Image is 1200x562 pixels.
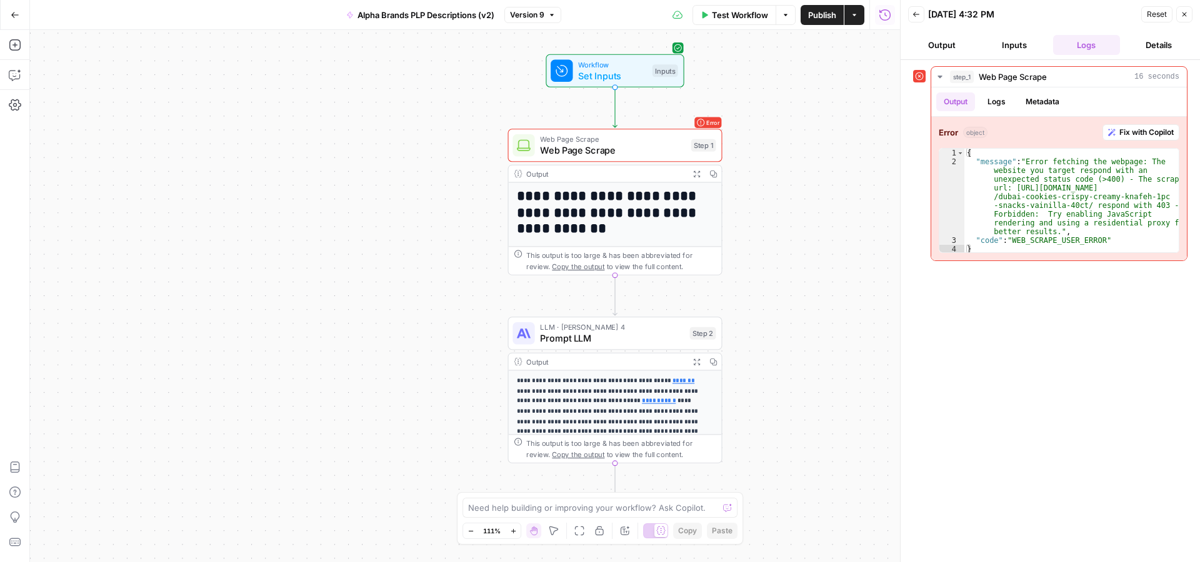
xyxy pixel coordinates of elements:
div: Step 2 [690,327,716,340]
span: Web Page Scrape [540,143,685,157]
button: Test Workflow [692,5,776,25]
button: 16 seconds [931,67,1187,87]
button: Output [908,35,976,55]
span: Reset [1147,9,1167,20]
span: Copy the output [552,262,604,270]
span: 16 seconds [1134,71,1179,82]
div: This output is too large & has been abbreviated for review. to view the full content. [526,250,716,272]
span: Error [706,114,719,131]
button: Version 9 [504,7,561,23]
g: Edge from step_1 to step_2 [613,275,617,315]
span: Fix with Copilot [1119,127,1174,138]
div: Inputs [652,64,678,77]
span: Web Page Scrape [979,71,1047,83]
span: Paste [712,525,732,536]
span: step_1 [950,71,974,83]
div: 4 [939,245,964,254]
span: Version 9 [510,9,544,21]
span: Web Page Scrape [540,134,685,145]
button: Publish [801,5,844,25]
button: Logs [1053,35,1121,55]
span: LLM · [PERSON_NAME] 4 [540,322,684,333]
g: Edge from start to step_1 [613,87,617,127]
span: Alpha Brands PLP Descriptions (v2) [357,9,494,21]
button: Details [1125,35,1192,55]
div: WorkflowSet InputsInputs [507,54,722,87]
button: Metadata [1018,92,1067,111]
g: Edge from step_2 to end [613,463,617,503]
strong: Error [939,126,958,139]
span: Copy [678,525,697,536]
button: Copy [673,523,702,539]
div: Step 1 [691,139,716,152]
span: object [963,127,987,138]
span: Workflow [578,59,647,70]
button: Inputs [981,35,1048,55]
span: Toggle code folding, rows 1 through 4 [957,149,964,157]
div: 1 [939,149,964,157]
button: Reset [1141,6,1172,22]
button: Output [936,92,975,111]
span: Set Inputs [578,69,647,82]
button: Alpha Brands PLP Descriptions (v2) [339,5,502,25]
span: 111% [483,526,501,536]
span: Copy the output [552,450,604,458]
div: 2 [939,157,964,236]
div: 3 [939,236,964,245]
button: Paste [707,523,737,539]
div: Output [526,356,684,367]
span: Test Workflow [712,9,768,21]
div: Output [526,168,684,179]
div: 16 seconds [931,87,1187,260]
span: Publish [808,9,836,21]
span: Prompt LLM [540,331,684,345]
button: Logs [980,92,1013,111]
button: Fix with Copilot [1102,124,1179,140]
div: This output is too large & has been abbreviated for review. to view the full content. [526,438,716,460]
